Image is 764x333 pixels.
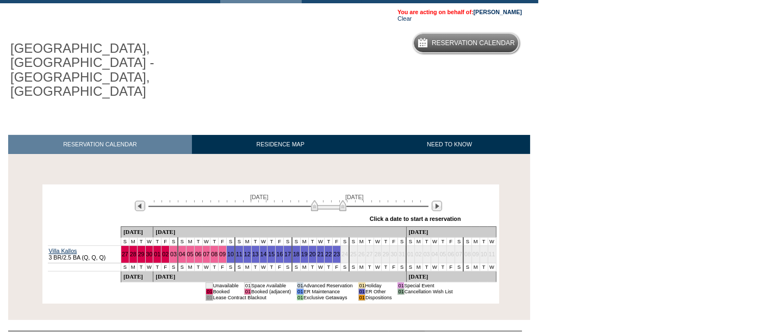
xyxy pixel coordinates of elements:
a: 23 [333,251,340,257]
td: S [398,237,406,245]
td: Advanced Reservation [303,282,353,288]
a: 21 [318,251,324,257]
a: 28 [130,251,136,257]
td: [DATE] [406,271,496,282]
td: T [153,237,162,245]
img: Previous [135,201,145,211]
a: 06 [195,251,202,257]
a: 15 [268,251,275,257]
td: S [406,237,414,245]
h5: Reservation Calendar [432,40,515,47]
td: Cancellation Wish List [404,288,452,294]
a: 12 [244,251,251,257]
td: [DATE] [121,226,153,237]
td: F [276,237,284,245]
td: W [259,263,268,271]
td: F [390,237,398,245]
td: S [178,237,186,245]
td: W [202,237,210,245]
a: Clear [397,15,412,22]
a: RESERVATION CALENDAR [8,135,192,154]
td: Holiday [365,282,392,288]
td: S [170,237,178,245]
a: 22 [325,251,332,257]
td: ER Maintenance [303,288,353,294]
a: 17 [284,251,291,257]
td: M [129,263,137,271]
td: S [406,263,414,271]
td: W [488,263,496,271]
td: 01 [297,288,303,294]
td: S [398,263,406,271]
td: Dispositions [365,294,392,300]
td: W [488,237,496,245]
td: 06 [447,245,455,263]
td: 07 [455,245,463,263]
a: 07 [203,251,210,257]
td: F [333,237,341,245]
td: S [341,263,349,271]
td: M [243,263,251,271]
td: W [259,237,268,245]
td: T [194,237,202,245]
a: 09 [219,251,226,257]
span: [DATE] [250,194,269,200]
a: 08 [211,251,218,257]
td: 30 [390,245,398,263]
td: Lease Contract Blackout [213,294,291,300]
span: You are acting on behalf of: [397,9,522,15]
td: S [227,263,235,271]
td: S [170,263,178,271]
h1: [GEOGRAPHIC_DATA], [GEOGRAPHIC_DATA] - [GEOGRAPHIC_DATA], [GEOGRAPHIC_DATA] [8,39,252,101]
td: W [431,263,439,271]
a: 19 [301,251,308,257]
td: T [210,263,219,271]
td: S [284,237,292,245]
td: 31 [398,245,406,263]
td: T [480,237,488,245]
td: 01 [297,282,303,288]
td: W [145,263,153,271]
a: Villa Kallos [49,248,77,254]
td: W [374,237,382,245]
td: M [414,263,423,271]
span: [DATE] [345,194,364,200]
td: M [186,263,194,271]
td: T [439,237,447,245]
a: 20 [309,251,316,257]
td: 01 [397,288,404,294]
td: 01 [358,282,365,288]
td: [DATE] [121,271,153,282]
td: F [162,237,170,245]
td: T [137,237,145,245]
td: Booked [213,288,239,294]
td: S [121,263,129,271]
td: 3 BR/2.5 BA (Q, Q, Q) [48,245,121,263]
a: 14 [260,251,267,257]
td: S [178,263,186,271]
td: W [202,263,210,271]
td: S [463,237,471,245]
td: M [357,263,365,271]
td: 01 [206,288,213,294]
a: 27 [122,251,128,257]
td: T [365,263,374,271]
td: S [227,237,235,245]
td: F [162,263,170,271]
td: T [210,237,219,245]
td: Unavailable [213,282,239,288]
a: [PERSON_NAME] [474,9,522,15]
td: Booked (adjacent) [251,288,291,294]
td: 28 [374,245,382,263]
td: 01 [358,288,365,294]
td: T [251,263,259,271]
td: F [333,263,341,271]
td: M [471,237,480,245]
td: 01 [244,288,251,294]
td: 01 [206,282,213,288]
td: S [349,263,357,271]
td: 09 [471,245,480,263]
a: 13 [252,251,259,257]
td: T [194,263,202,271]
td: S [455,263,463,271]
